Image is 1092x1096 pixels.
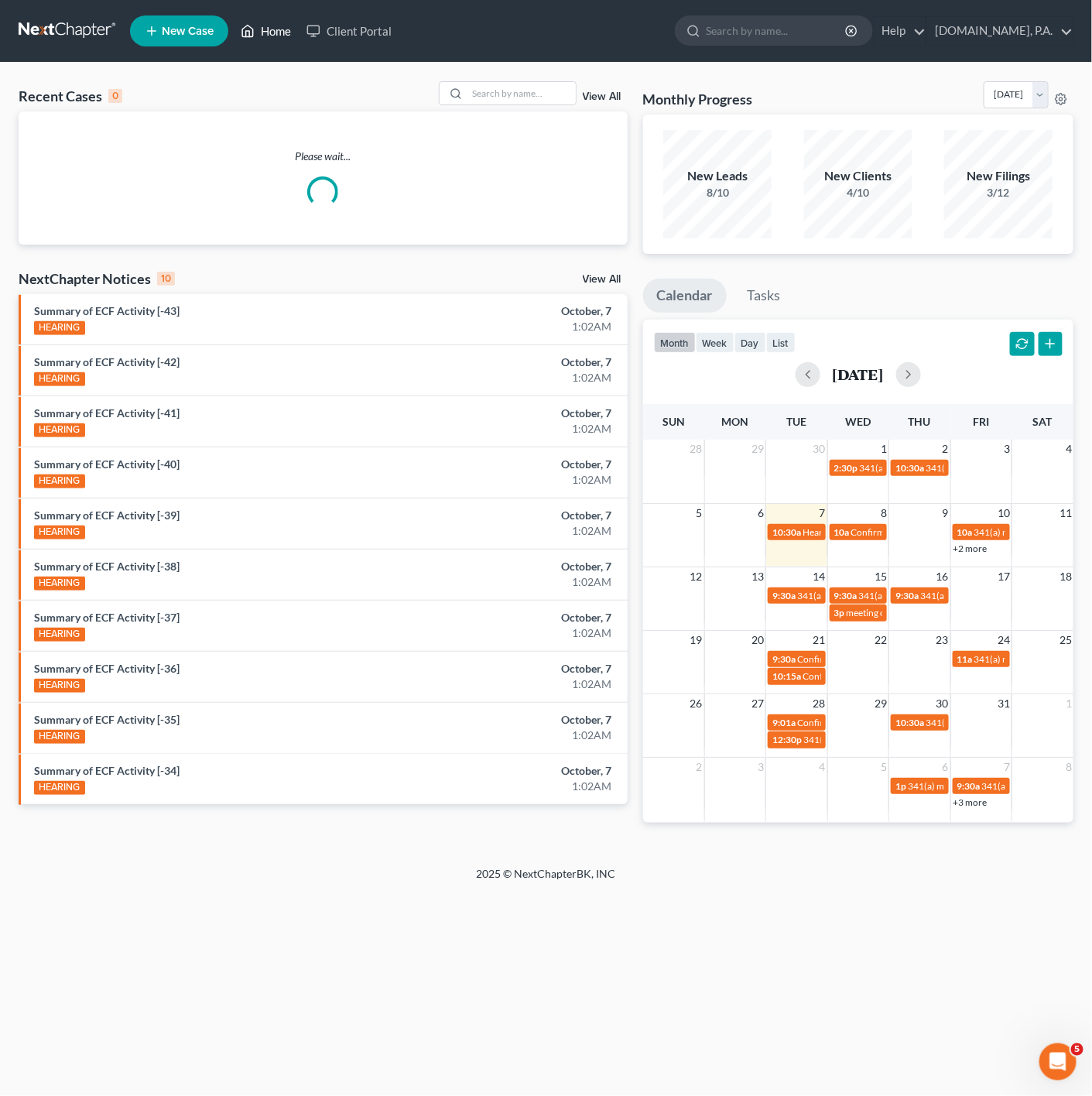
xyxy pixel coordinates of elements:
span: 19 [689,631,704,649]
div: New Clients [804,167,912,185]
div: 10 [157,272,175,286]
span: 18 [1058,567,1073,586]
a: Calendar [643,279,727,313]
h3: Monthly Progress [643,90,753,108]
span: 9 [941,504,950,522]
a: Client Portal [299,17,399,45]
span: 7 [1002,758,1012,776]
div: 1:02AM [430,676,612,692]
span: 341(a) meeting [908,780,969,792]
div: October, 7 [430,610,612,625]
p: Please wait... [19,149,628,164]
span: Wed [845,415,871,428]
span: 10:15a [772,670,801,682]
span: 2 [941,440,950,458]
span: 14 [812,567,827,586]
a: Summary of ECF Activity [-42] [34,355,180,368]
button: day [734,332,766,353]
span: 20 [750,631,765,649]
span: 4 [818,758,827,776]
div: 8/10 [663,185,772,200]
span: 2 [695,758,704,776]
span: 341(a) meeting [926,717,987,728]
span: 9:30a [772,653,796,665]
a: Summary of ECF Activity [-36] [34,662,180,675]
span: 10 [996,504,1012,522]
span: 5 [879,758,888,776]
div: 1:02AM [430,574,612,590]
a: Summary of ECF Activity [-34] [34,764,180,777]
a: View All [583,274,621,285]
span: 22 [873,631,888,649]
span: 16 [935,567,950,586]
a: Tasks [734,279,795,313]
a: Summary of ECF Activity [-37] [34,611,180,624]
span: 341(a) meeting [974,526,1036,538]
span: 26 [689,694,704,713]
span: 8 [1064,758,1073,776]
div: HEARING [34,577,85,591]
span: 341(a) meeting [920,590,981,601]
span: 1p [895,780,906,792]
span: Thu [909,415,931,428]
span: 10a [957,526,973,538]
a: Home [233,17,299,45]
span: 10:30a [895,717,924,728]
span: 12 [689,567,704,586]
span: 341(a) meeting [859,590,920,601]
span: 6 [941,758,950,776]
div: 1:02AM [430,523,612,539]
input: Search by name... [467,82,576,104]
div: HEARING [34,423,85,437]
span: 15 [873,567,888,586]
div: 1:02AM [430,472,612,488]
span: 29 [750,440,765,458]
div: HEARING [34,321,85,335]
span: 24 [996,631,1012,649]
span: 10:30a [895,462,924,474]
span: 341(a) meeting [797,590,858,601]
button: list [766,332,796,353]
div: HEARING [34,730,85,744]
span: 29 [873,694,888,713]
span: Confirmation hearing [797,717,885,728]
button: month [654,332,696,353]
span: 31 [996,694,1012,713]
span: 341(a) meeting [803,734,864,745]
span: meeting of creditors [847,607,928,618]
span: Confirmation Hearing [803,670,892,682]
a: Help [874,17,926,45]
span: 9:01a [772,717,796,728]
a: +2 more [953,543,988,554]
div: 1:02AM [430,728,612,743]
span: 21 [812,631,827,649]
span: Confirmation hearing [851,526,939,538]
span: 341(a) meeting [926,462,987,474]
span: 341(a) meeting [982,780,1043,792]
span: 27 [750,694,765,713]
a: +3 more [953,796,988,808]
h2: [DATE] [833,366,884,382]
span: 28 [812,694,827,713]
span: 3 [1002,440,1012,458]
div: 1:02AM [430,779,612,794]
div: October, 7 [430,303,612,319]
span: 3p [834,607,845,618]
span: 7 [818,504,827,522]
span: 8 [879,504,888,522]
button: week [696,332,734,353]
span: 1 [879,440,888,458]
span: Fri [973,415,989,428]
a: Summary of ECF Activity [-40] [34,457,180,471]
div: HEARING [34,679,85,693]
div: NextChapter Notices [19,269,175,288]
a: View All [583,91,621,102]
span: New Case [162,26,214,37]
span: 341(a) meeting [860,462,921,474]
span: 11a [957,653,973,665]
input: Search by name... [706,16,847,45]
div: October, 7 [430,508,612,523]
div: 4/10 [804,185,912,200]
span: 1 [1064,694,1073,713]
span: 17 [996,567,1012,586]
